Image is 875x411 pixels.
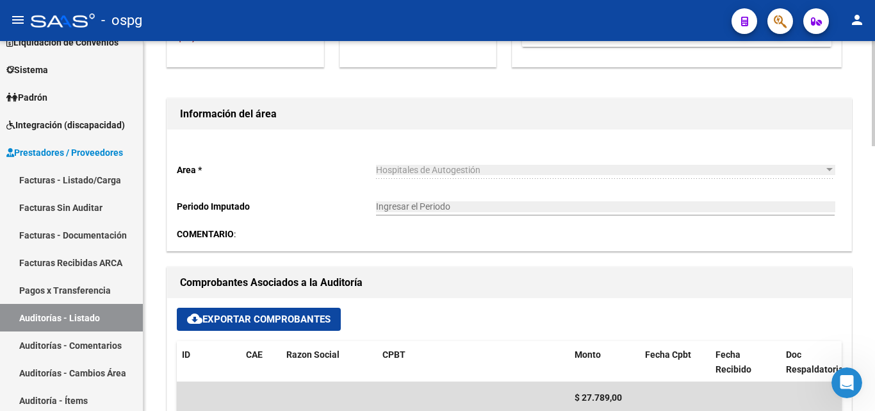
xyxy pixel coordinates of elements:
[177,163,376,177] p: Area *
[177,308,341,331] button: Exportar Comprobantes
[180,273,838,293] h1: Comprobantes Asociados a la Auditoría
[377,341,569,383] datatable-header-cell: CPBT
[177,199,376,214] p: Periodo Imputado
[710,341,781,383] datatable-header-cell: Fecha Recibido
[382,349,405,360] span: CPBT
[640,341,710,383] datatable-header-cell: Fecha Cpbt
[716,349,751,374] span: Fecha Recibido
[281,341,377,383] datatable-header-cell: Razon Social
[187,314,331,325] span: Exportar Comprobantes
[569,341,640,383] datatable-header-cell: Monto
[177,229,234,239] strong: COMENTARIO
[575,349,601,360] span: Monto
[6,63,48,77] span: Sistema
[6,146,123,160] span: Prestadores / Proveedores
[645,349,691,360] span: Fecha Cpbt
[831,367,862,398] iframe: Intercom live chat
[786,349,844,374] span: Doc Respaldatoria
[182,349,190,360] span: ID
[177,229,236,239] span: :
[241,341,281,383] datatable-header-cell: CAE
[376,165,480,175] span: Hospitales de Autogestión
[6,118,125,132] span: Integración (discapacidad)
[849,12,865,28] mat-icon: person
[10,12,26,28] mat-icon: menu
[177,341,241,383] datatable-header-cell: ID
[286,349,339,360] span: Razon Social
[180,104,838,124] h1: Información del área
[6,90,47,105] span: Padrón
[101,6,142,35] span: - ospg
[6,35,119,49] span: Liquidación de Convenios
[246,349,263,360] span: CAE
[187,311,202,326] mat-icon: cloud_download
[575,392,622,403] span: $ 27.789,00
[781,341,858,383] datatable-header-cell: Doc Respaldatoria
